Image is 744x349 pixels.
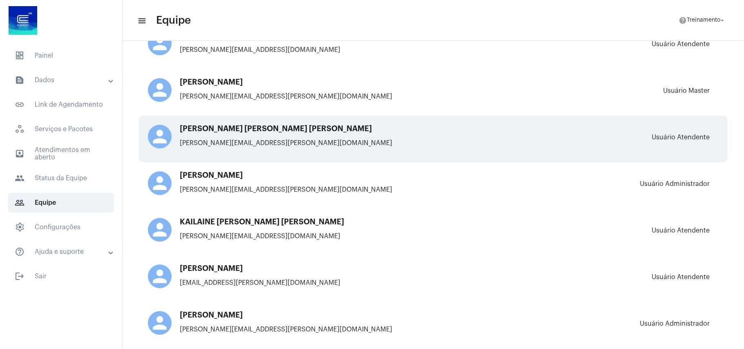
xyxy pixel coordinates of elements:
[148,78,434,86] h3: [PERSON_NAME]
[15,198,25,208] mat-icon: sidenav icon
[156,14,191,27] span: Equipe
[148,78,172,102] mat-icon: person
[15,247,25,257] mat-icon: sidenav icon
[5,242,122,262] mat-expansion-panel-header: sidenav iconAjuda e suporte
[15,247,109,257] mat-panel-title: Ajuda e suporte
[652,273,710,293] p: Usuário Atendente
[148,186,434,193] p: [PERSON_NAME][EMAIL_ADDRESS][PERSON_NAME][DOMAIN_NAME]
[8,46,114,65] span: Painel
[8,119,114,139] span: Serviços e Pacotes
[148,93,434,100] p: [PERSON_NAME][EMAIL_ADDRESS][PERSON_NAME][DOMAIN_NAME]
[148,233,434,240] p: [PERSON_NAME][EMAIL_ADDRESS][DOMAIN_NAME]
[652,40,710,60] p: Usuário Atendente
[7,4,39,37] img: d4669ae0-8c07-2337-4f67-34b0df7f5ae4.jpeg
[5,70,122,90] mat-expansion-panel-header: sidenav iconDados
[679,16,687,25] mat-icon: help
[15,149,25,159] mat-icon: sidenav icon
[640,320,710,340] p: Usuário Administrador
[148,264,434,273] h3: [PERSON_NAME]
[148,139,434,147] p: [PERSON_NAME][EMAIL_ADDRESS][PERSON_NAME][DOMAIN_NAME]
[15,222,25,232] span: sidenav icon
[687,18,720,23] span: Treinamento
[148,311,172,335] mat-icon: person
[148,125,172,148] mat-icon: person
[8,193,114,213] span: Equipe
[148,125,434,133] h3: [PERSON_NAME] [PERSON_NAME] [PERSON_NAME]
[148,171,172,195] mat-icon: person
[663,87,710,107] p: Usuário Master
[15,100,25,110] mat-icon: sidenav icon
[8,144,114,163] span: Atendimentos em aberto
[674,12,731,29] button: Treinamento
[148,279,434,286] p: [EMAIL_ADDRESS][PERSON_NAME][DOMAIN_NAME]
[148,326,434,333] p: [PERSON_NAME][EMAIL_ADDRESS][PERSON_NAME][DOMAIN_NAME]
[640,180,710,200] p: Usuário Administrador
[148,218,434,226] h3: KAILAINE [PERSON_NAME] [PERSON_NAME]
[148,264,172,288] mat-icon: person
[148,31,172,55] mat-icon: person
[148,171,434,179] h3: [PERSON_NAME]
[8,266,114,286] span: Sair
[148,311,434,319] h3: [PERSON_NAME]
[137,16,145,26] mat-icon: sidenav icon
[719,17,726,24] mat-icon: arrow_drop_down
[15,271,25,281] mat-icon: sidenav icon
[8,168,114,188] span: Status da Equipe
[148,46,434,54] p: [PERSON_NAME][EMAIL_ADDRESS][DOMAIN_NAME]
[8,217,114,237] span: Configurações
[652,227,710,246] p: Usuário Atendente
[15,51,25,60] span: sidenav icon
[148,218,172,242] mat-icon: person
[15,124,25,134] span: sidenav icon
[652,134,710,153] p: Usuário Atendente
[15,173,25,183] mat-icon: sidenav icon
[15,75,109,85] mat-panel-title: Dados
[8,95,114,114] span: Link de Agendamento
[15,75,25,85] mat-icon: sidenav icon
